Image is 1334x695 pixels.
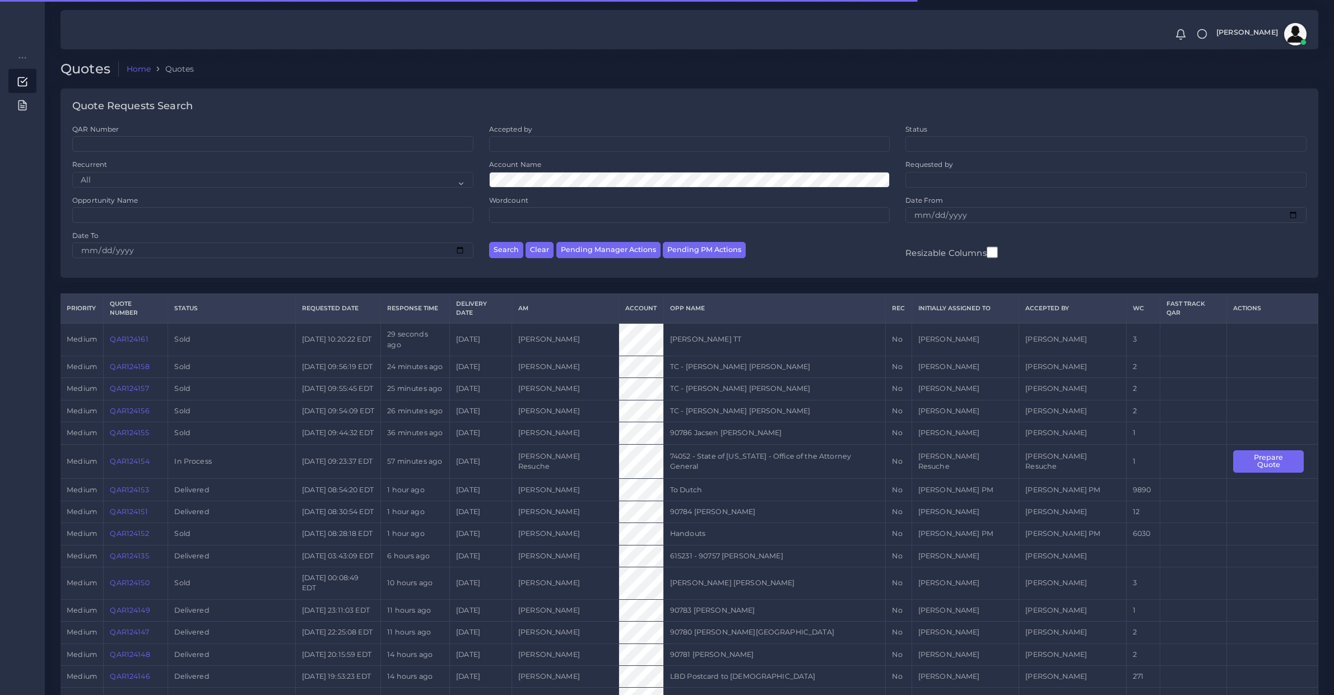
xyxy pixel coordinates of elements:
a: QAR124152 [110,529,148,538]
span: [PERSON_NAME] [1216,29,1278,36]
td: 90786 Jacsen [PERSON_NAME] [663,422,886,444]
td: 1 [1126,444,1160,479]
td: [PERSON_NAME] [1019,356,1126,377]
label: Wordcount [489,195,528,205]
a: Home [127,63,151,74]
td: [PERSON_NAME] [1019,545,1126,567]
span: medium [67,486,97,494]
td: 14 hours ago [381,643,450,665]
td: [PERSON_NAME] [912,501,1019,523]
a: [PERSON_NAME]avatar [1211,23,1310,45]
a: QAR124148 [110,650,150,659]
a: QAR124155 [110,428,148,437]
td: [DATE] [449,622,512,643]
a: QAR124154 [110,457,149,465]
td: [PERSON_NAME] [512,378,619,400]
td: 6030 [1126,523,1160,545]
td: [PERSON_NAME] [512,523,619,545]
th: Actions [1227,294,1318,323]
td: [DATE] [449,400,512,422]
span: medium [67,552,97,560]
td: [DATE] 09:44:32 EDT [295,422,380,444]
button: Pending PM Actions [663,242,746,258]
td: Delivered [168,599,296,621]
td: [PERSON_NAME] Resuche [512,444,619,479]
td: LBD Postcard to [DEMOGRAPHIC_DATA] [663,665,886,687]
label: Resizable Columns [905,245,997,259]
td: [DATE] [449,323,512,356]
th: Delivery Date [449,294,512,323]
td: [PERSON_NAME] [512,356,619,377]
td: 10 hours ago [381,567,450,600]
td: [PERSON_NAME] PM [1019,523,1126,545]
td: [DATE] [449,444,512,479]
td: 1 hour ago [381,501,450,523]
td: 1 hour ago [381,479,450,501]
a: QAR124157 [110,384,148,393]
span: medium [67,507,97,516]
td: [DATE] 20:15:59 EDT [295,643,380,665]
td: [PERSON_NAME] [1019,501,1126,523]
td: 11 hours ago [381,622,450,643]
a: QAR124146 [110,672,150,680]
button: Prepare Quote [1233,450,1303,473]
td: [PERSON_NAME] [512,400,619,422]
td: [PERSON_NAME] [1019,643,1126,665]
td: 1 [1126,422,1160,444]
label: Recurrent [72,160,107,169]
td: 90783 [PERSON_NAME] [663,599,886,621]
label: QAR Number [72,124,119,134]
label: Account Name [489,160,542,169]
td: 3 [1126,567,1160,600]
td: 90781 [PERSON_NAME] [663,643,886,665]
td: [DATE] [449,501,512,523]
button: Clear [526,242,554,258]
label: Date To [72,231,99,240]
a: QAR124150 [110,579,149,587]
td: To Dutch [663,479,886,501]
a: QAR124147 [110,628,148,636]
td: [DATE] 03:43:09 EDT [295,545,380,567]
td: [PERSON_NAME] PM [912,479,1019,501]
td: [PERSON_NAME] [512,567,619,600]
span: medium [67,428,97,437]
td: [DATE] 09:23:37 EDT [295,444,380,479]
td: 3 [1126,323,1160,356]
h4: Quote Requests Search [72,100,193,113]
th: Requested Date [295,294,380,323]
a: QAR124135 [110,552,148,560]
td: [PERSON_NAME] [512,643,619,665]
td: [DATE] 00:08:49 EDT [295,567,380,600]
td: [PERSON_NAME] [512,479,619,501]
td: 2 [1126,400,1160,422]
td: TC - [PERSON_NAME] [PERSON_NAME] [663,356,886,377]
td: [DATE] [449,665,512,687]
td: [DATE] [449,523,512,545]
td: [PERSON_NAME] [1019,599,1126,621]
td: No [886,378,912,400]
td: No [886,599,912,621]
td: Delivered [168,665,296,687]
th: Status [168,294,296,323]
td: [PERSON_NAME] [512,622,619,643]
td: Sold [168,567,296,600]
th: REC [886,294,912,323]
span: medium [67,407,97,415]
td: TC - [PERSON_NAME] [PERSON_NAME] [663,400,886,422]
td: 90784 [PERSON_NAME] [663,501,886,523]
td: [DATE] [449,479,512,501]
td: Delivered [168,622,296,643]
th: WC [1126,294,1160,323]
th: Quote Number [104,294,168,323]
td: 12 [1126,501,1160,523]
td: [PERSON_NAME] [912,400,1019,422]
span: medium [67,335,97,343]
td: 36 minutes ago [381,422,450,444]
td: Sold [168,356,296,377]
th: Opp Name [663,294,886,323]
img: avatar [1284,23,1307,45]
td: 271 [1126,665,1160,687]
td: 2 [1126,378,1160,400]
td: [PERSON_NAME] [1019,422,1126,444]
span: medium [67,606,97,614]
